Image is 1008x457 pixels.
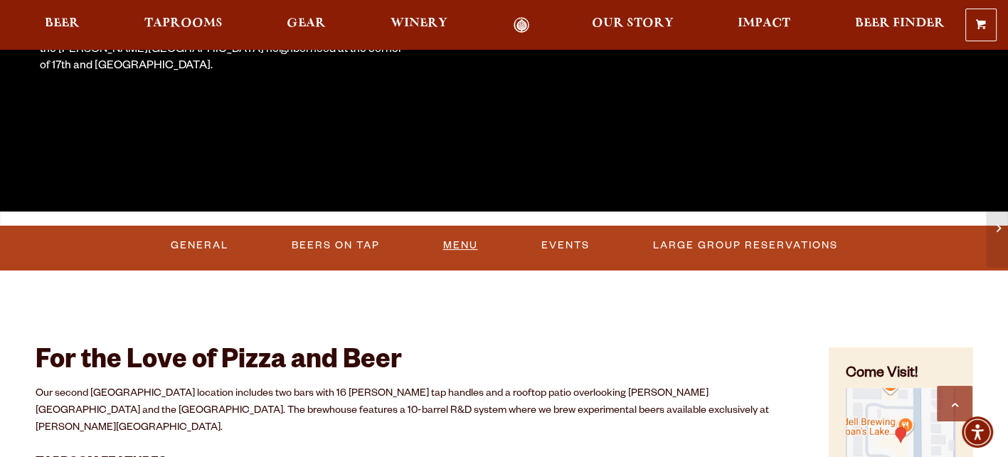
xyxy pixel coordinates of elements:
[381,17,457,33] a: Winery
[45,18,80,29] span: Beer
[962,416,993,448] div: Accessibility Menu
[583,17,683,33] a: Our Story
[40,26,404,75] div: Come visit our 10-barrel pilot brewhouse, taproom and pizza kitchen in the [PERSON_NAME][GEOGRAPH...
[36,17,89,33] a: Beer
[855,18,945,29] span: Beer Finder
[846,17,954,33] a: Beer Finder
[738,18,790,29] span: Impact
[647,229,844,262] a: Large Group Reservations
[286,229,386,262] a: Beers On Tap
[36,347,793,379] h2: For the Love of Pizza and Beer
[536,229,595,262] a: Events
[277,17,335,33] a: Gear
[846,364,955,385] h4: Come Visit!
[144,18,223,29] span: Taprooms
[728,17,800,33] a: Impact
[494,17,548,33] a: Odell Home
[36,386,793,437] p: Our second [GEOGRAPHIC_DATA] location includes two bars with 16 [PERSON_NAME] tap handles and a r...
[592,18,674,29] span: Our Story
[287,18,326,29] span: Gear
[165,229,234,262] a: General
[391,18,447,29] span: Winery
[135,17,232,33] a: Taprooms
[437,229,484,262] a: Menu
[937,386,972,421] a: Scroll to top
